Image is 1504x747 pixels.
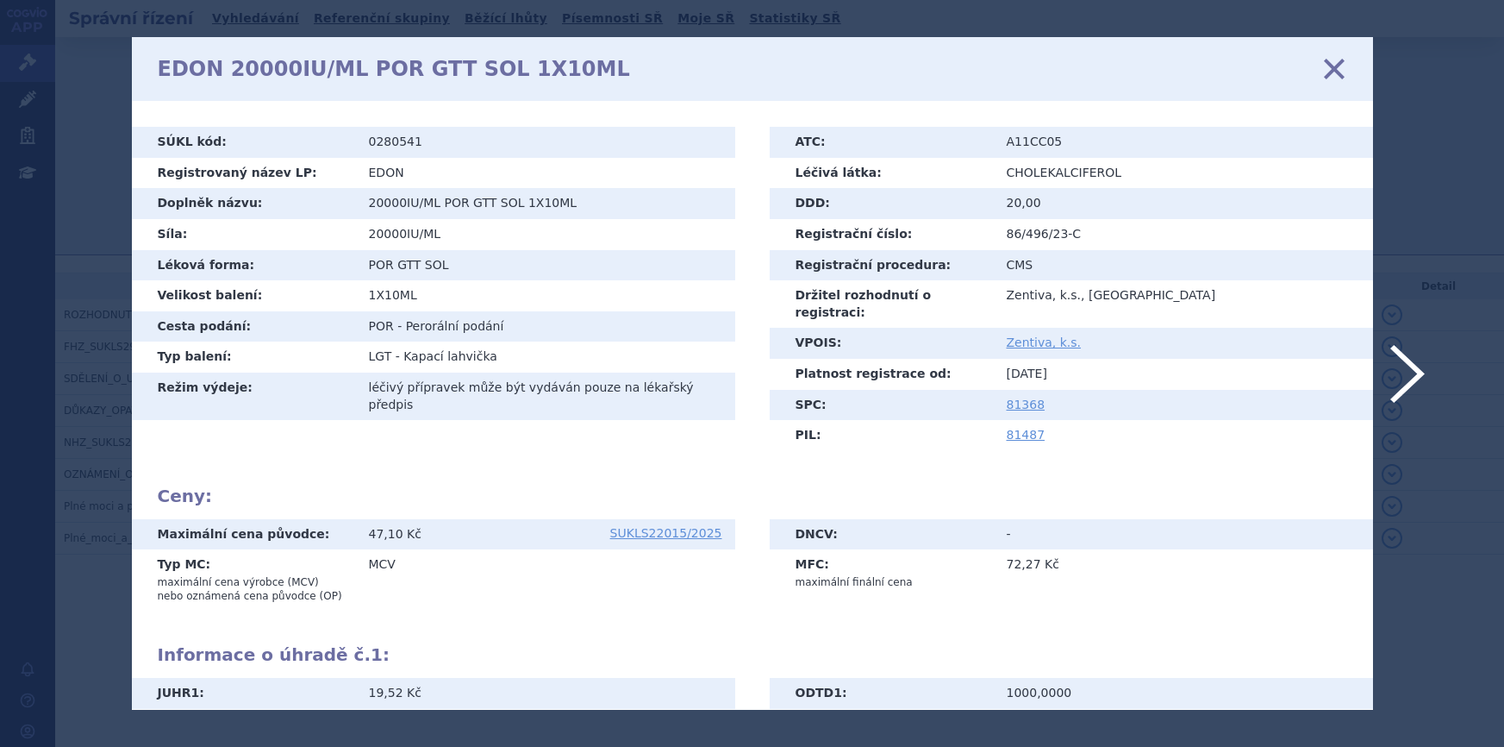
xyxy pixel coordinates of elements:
td: 1X10ML [356,280,735,311]
th: ODTDBAL : [770,709,994,740]
th: SPC: [770,390,994,421]
th: Léková forma: [132,250,356,281]
td: A11CC05 [994,127,1373,158]
th: PIL: [770,420,994,451]
span: Perorální podání [406,319,504,333]
th: DDD: [770,188,994,219]
td: 86/496/23-C [994,219,1373,250]
th: Platnost registrace od: [770,359,994,390]
td: 19,52 Kč [356,678,735,709]
td: POR GTT SOL [356,250,735,281]
span: POR [369,319,394,333]
td: 72,27 Kč [994,549,1373,596]
td: CMS [994,250,1373,281]
td: léčivý přípravek může být vydáván pouze na lékařský předpis [356,373,735,420]
td: CHOLEKALCIFEROL [994,158,1373,189]
span: - [396,349,400,363]
h2: Ceny: [158,486,1347,506]
th: Registrační procedura: [770,250,994,281]
th: Registrovaný název LP: [132,158,356,189]
th: UHR : [132,709,356,740]
td: 0280541 [356,127,735,158]
p: maximální cena výrobce (MCV) nebo oznámená cena původce (OP) [158,575,343,603]
th: Držitel rozhodnutí o registraci: [770,280,994,328]
th: ATC: [770,127,994,158]
th: Velikost balení: [132,280,356,311]
td: [DATE] [994,359,1373,390]
span: 1 [371,644,383,665]
span: Kapací lahvička [403,349,497,363]
h1: EDON 20000IU/ML POR GTT SOL 1X10ML [158,57,630,82]
th: Režim výdeje: [132,373,356,420]
th: ODTD : [770,678,994,709]
th: Maximální cena původce: [132,519,356,550]
span: - [397,319,402,333]
th: Registrační číslo: [770,219,994,250]
th: DNCV: [770,519,994,550]
a: zavřít [1321,56,1347,82]
th: Typ balení: [132,342,356,373]
span: 1 [833,686,842,700]
td: 20000IU/ML POR GTT SOL 1X10ML [356,188,735,219]
th: Léčivá látka: [770,158,994,189]
td: Zentiva, k.s., [GEOGRAPHIC_DATA] [994,280,1373,328]
td: EDON [356,158,735,189]
a: 81487 [1007,428,1045,442]
th: JUHR : [132,678,356,709]
td: 200,0000 [994,709,1373,740]
h2: Informace o úhradě č. : [158,644,1347,665]
td: - [994,519,1373,550]
th: MFC: [770,549,994,596]
span: LGT [369,349,392,363]
th: Doplněk názvu: [132,188,356,219]
span: 1 [191,686,200,700]
a: 81368 [1007,398,1045,411]
td: 20,00 [994,188,1373,219]
td: 20000IU/ML [356,219,735,250]
a: SUKLS22015/2025 [610,527,722,539]
th: SÚKL kód: [132,127,356,158]
th: VPOIS: [770,328,994,359]
th: Typ MC: [132,549,356,610]
span: 47,10 Kč [369,527,421,541]
a: Zentiva, k.s. [1007,336,1082,349]
th: Síla: [132,219,356,250]
td: MCV [356,549,735,610]
td: 1000,0000 [994,678,1373,709]
p: maximální finální cena [796,575,981,589]
th: Cesta podání: [132,311,356,342]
